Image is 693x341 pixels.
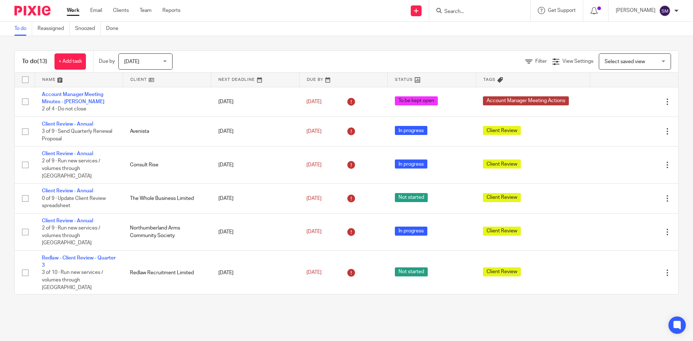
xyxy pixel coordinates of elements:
input: Search [444,9,509,15]
span: [DATE] [124,59,139,64]
span: In progress [395,159,427,169]
a: Client Review - Annual [42,218,93,223]
span: 0 of 9 · Update Client Review spreadsheet [42,196,106,209]
span: Filter [535,59,547,64]
span: 2 of 9 · Run new services / volumes through [GEOGRAPHIC_DATA] [42,159,100,179]
span: In progress [395,126,427,135]
span: (13) [37,58,47,64]
span: [DATE] [306,99,322,104]
span: View Settings [562,59,593,64]
span: [DATE] [306,196,322,201]
td: [DATE] [211,184,299,213]
span: [DATE] [306,229,322,235]
a: Client Review - Annual [42,151,93,156]
a: Account Manager Meeting Minutes - [PERSON_NAME] [42,92,104,104]
td: The Whole Business Limited [123,184,211,213]
a: Done [106,22,124,36]
span: [DATE] [306,270,322,275]
a: Client Review - Annual [42,122,93,127]
a: Work [67,7,79,14]
td: [DATE] [211,87,299,117]
span: Client Review [483,126,521,135]
td: Avenista [123,117,211,146]
span: Client Review [483,227,521,236]
span: Not started [395,193,428,202]
a: To do [14,22,32,36]
span: To be kept open [395,96,438,105]
span: [DATE] [306,162,322,167]
p: [PERSON_NAME] [616,7,655,14]
span: Tags [483,78,496,82]
span: Account Manager Meeting Actions [483,96,569,105]
td: [DATE] [211,250,299,295]
span: 3 of 9 · Send Quarterly Renewal Proposal [42,129,112,141]
img: svg%3E [659,5,671,17]
span: Client Review [483,159,521,169]
span: [DATE] [306,129,322,134]
td: Northumberland Arms Community Society [123,213,211,250]
td: [DATE] [211,117,299,146]
span: Not started [395,267,428,276]
td: [DATE] [211,213,299,250]
td: Consult Rise [123,147,211,184]
a: Reassigned [38,22,70,36]
span: 3 of 10 · Run new services / volumes through [GEOGRAPHIC_DATA] [42,270,103,290]
p: Due by [99,58,115,65]
td: [DATE] [211,147,299,184]
a: Client Review - Annual [42,188,93,193]
a: Redlaw - Client Review - Quarter 3 [42,255,115,268]
img: Pixie [14,6,51,16]
span: Get Support [548,8,576,13]
span: Client Review [483,193,521,202]
a: Snoozed [75,22,101,36]
a: Email [90,7,102,14]
td: Redlaw Recruitment Limited [123,250,211,295]
a: + Add task [55,53,86,70]
span: In progress [395,227,427,236]
a: Team [140,7,152,14]
span: 2 of 4 · Do not close [42,106,86,112]
a: Reports [162,7,180,14]
a: Clients [113,7,129,14]
span: Select saved view [605,59,645,64]
h1: To do [22,58,47,65]
span: 2 of 9 · Run new services / volumes through [GEOGRAPHIC_DATA] [42,226,100,245]
span: Client Review [483,267,521,276]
